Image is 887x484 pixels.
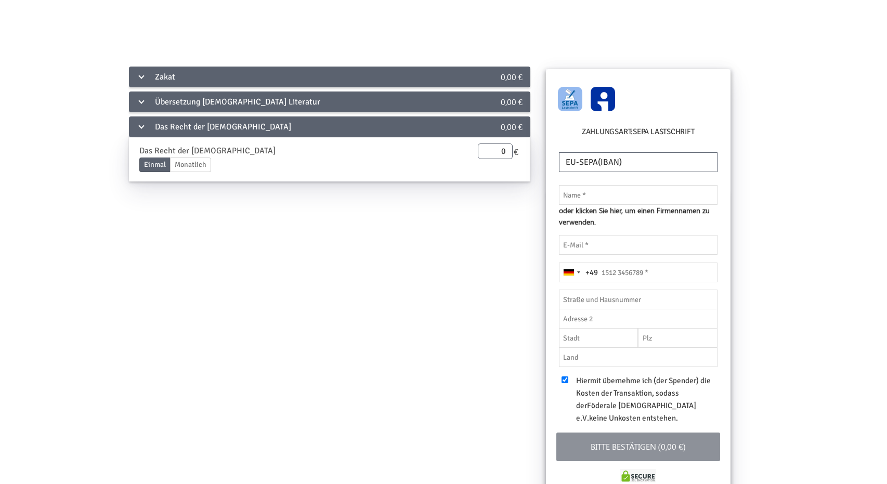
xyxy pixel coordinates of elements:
button: Selected country [559,263,598,282]
label: Einmal [139,158,171,172]
input: Adresse 2 [559,309,718,329]
span: 0,00 € [501,121,523,132]
input: Stadt [559,328,638,348]
div: Das Recht der [DEMOGRAPHIC_DATA] [132,145,345,158]
span: Hiermit übernehme ich (der Spender) die Kosten der Transaktion, sodass der keine Unkosten entstehen. [576,376,711,423]
input: 1512 3456789 * [559,263,718,282]
input: Straße und Hausnummer [559,290,718,309]
div: +49 [585,267,598,279]
div: Das Recht der [DEMOGRAPHIC_DATA] [129,116,464,137]
label: SEPA Lastschrift [633,126,694,138]
input: Plz [638,328,717,348]
input: Land [559,347,718,367]
span: Föderale [DEMOGRAPHIC_DATA] e.V. [576,401,696,423]
h6: Zahlungsart: [556,126,720,142]
button: Bitte bestätigen (0,00 €) [556,433,720,461]
label: Monatlich [170,158,211,172]
div: Übersetzung [DEMOGRAPHIC_DATA] Literatur [129,91,464,112]
span: € [513,143,519,159]
input: E-Mail * [559,235,718,255]
img: GOCARDLESS [558,87,582,111]
span: oder klicken Sie hier, um einen Firmennamen zu verwenden. [559,205,718,227]
div: Zakat [129,67,464,87]
input: Name * [559,185,718,205]
img: GC_InstantBankPay [591,87,615,111]
span: 0,00 € [501,71,523,82]
span: 0,00 € [501,96,523,107]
